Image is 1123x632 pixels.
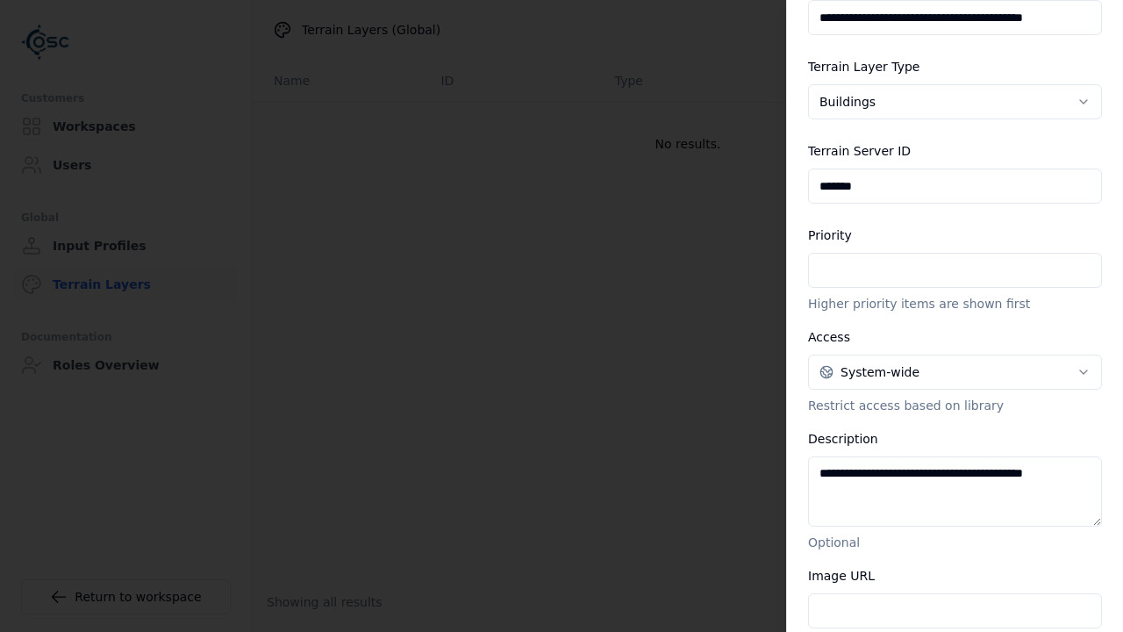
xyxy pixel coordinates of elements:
label: Access [808,330,850,344]
label: Priority [808,228,852,242]
p: Restrict access based on library [808,397,1102,414]
label: Image URL [808,569,875,583]
label: Terrain Server ID [808,144,911,158]
p: Optional [808,534,1102,551]
label: Terrain Layer Type [808,60,919,74]
p: Higher priority items are shown first [808,295,1102,312]
label: Description [808,432,878,446]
